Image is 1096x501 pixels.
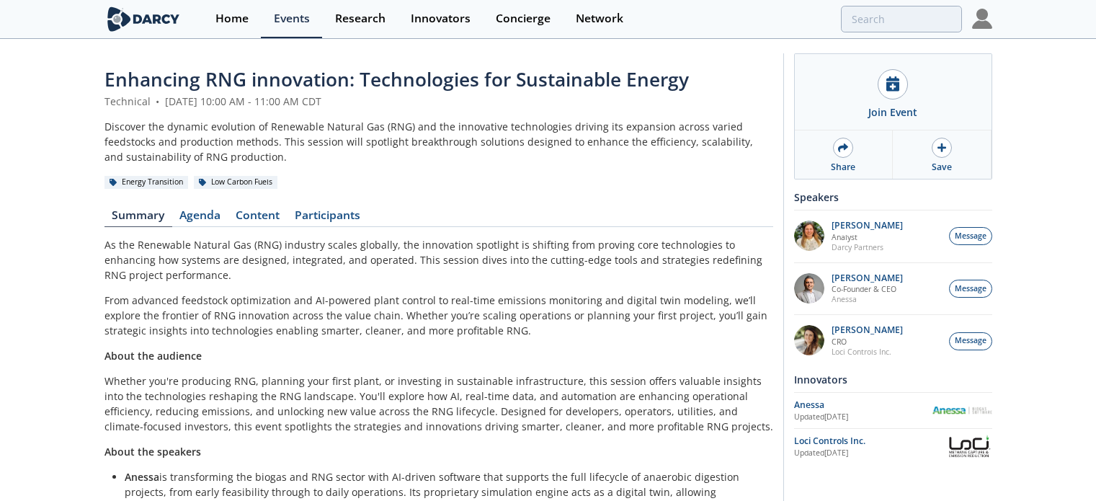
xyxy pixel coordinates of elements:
strong: About the audience [104,349,202,363]
div: Home [215,13,249,25]
p: [PERSON_NAME] [832,325,903,335]
div: Updated [DATE] [794,412,932,423]
img: 1fdb2308-3d70-46db-bc64-f6eabefcce4d [794,273,824,303]
p: As the Renewable Natural Gas (RNG) industry scales globally, the innovation spotlight is shifting... [104,237,773,283]
div: Low Carbon Fuels [194,176,278,189]
p: [PERSON_NAME] [832,221,903,231]
strong: About the speakers [104,445,201,458]
div: Share [831,161,855,174]
span: • [153,94,162,108]
img: Anessa [932,407,992,414]
input: Advanced Search [841,6,962,32]
div: Innovators [794,367,992,392]
span: Enhancing RNG innovation: Technologies for Sustainable Energy [104,66,689,92]
button: Message [949,227,992,245]
img: fddc0511-1997-4ded-88a0-30228072d75f [794,221,824,251]
img: 737ad19b-6c50-4cdf-92c7-29f5966a019e [794,325,824,355]
img: Profile [972,9,992,29]
a: Anessa Updated[DATE] Anessa [794,398,992,423]
p: Darcy Partners [832,242,903,252]
div: Updated [DATE] [794,448,947,459]
p: Whether you're producing RNG, planning your first plant, or investing in sustainable infrastructu... [104,373,773,434]
div: Research [335,13,386,25]
p: Loci Controls Inc. [832,347,903,357]
span: Message [955,335,986,347]
span: Message [955,283,986,295]
strong: Anessa [125,470,159,484]
p: [PERSON_NAME] [832,273,903,283]
div: Speakers [794,185,992,210]
div: Concierge [496,13,551,25]
div: Innovators [411,13,471,25]
div: Technical [DATE] 10:00 AM - 11:00 AM CDT [104,94,773,109]
p: CRO [832,337,903,347]
a: Loci Controls Inc. Updated[DATE] Loci Controls Inc. [794,434,992,459]
div: Energy Transition [104,176,189,189]
iframe: chat widget [1035,443,1082,487]
p: Analyst [832,232,903,242]
p: Co-Founder & CEO [832,284,903,294]
span: Message [955,231,986,242]
img: logo-wide.svg [104,6,183,32]
img: Loci Controls Inc. [946,434,992,459]
a: Agenda [172,210,228,227]
a: Summary [104,210,172,227]
a: Participants [288,210,368,227]
button: Message [949,280,992,298]
div: Discover the dynamic evolution of Renewable Natural Gas (RNG) and the innovative technologies dri... [104,119,773,164]
div: Loci Controls Inc. [794,435,947,448]
div: Save [932,161,952,174]
p: Anessa [832,294,903,304]
p: From advanced feedstock optimization and AI-powered plant control to real-time emissions monitori... [104,293,773,338]
div: Events [274,13,310,25]
button: Message [949,332,992,350]
div: Join Event [868,105,917,120]
div: Anessa [794,399,932,412]
a: Content [228,210,288,227]
div: Network [576,13,623,25]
